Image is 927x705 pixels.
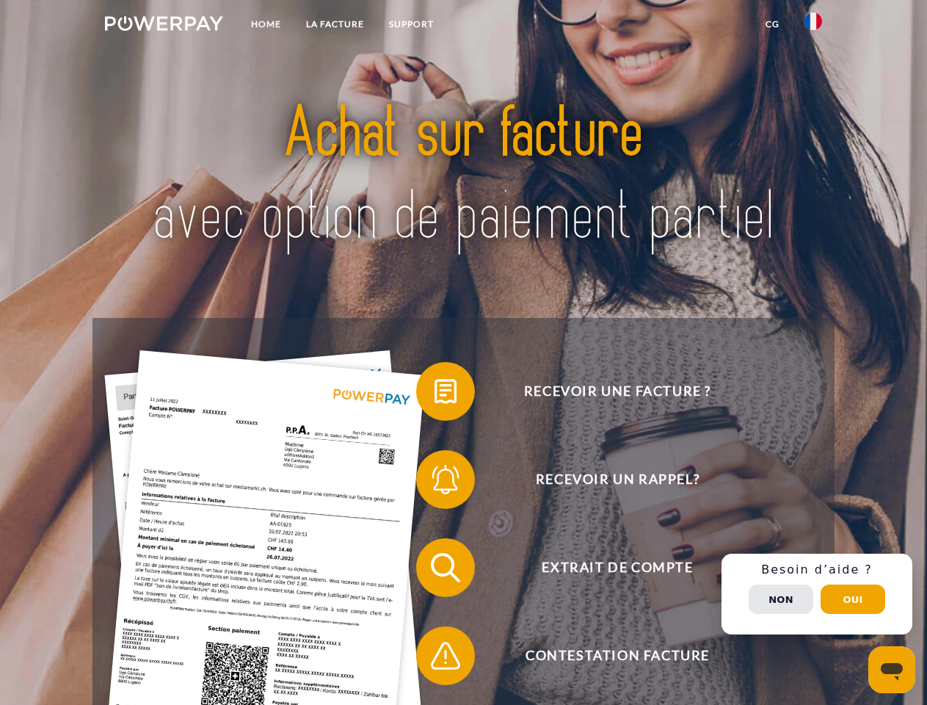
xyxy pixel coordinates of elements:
button: Contestation Facture [416,626,798,685]
span: Contestation Facture [437,626,797,685]
span: Recevoir un rappel? [437,450,797,509]
a: Support [377,11,446,37]
button: Extrait de compte [416,538,798,597]
img: qb_bill.svg [427,373,464,410]
iframe: Bouton de lancement de la fenêtre de messagerie [868,646,915,693]
div: Schnellhilfe [721,554,912,634]
button: Recevoir une facture ? [416,362,798,421]
h3: Besoin d’aide ? [730,563,904,577]
span: Extrait de compte [437,538,797,597]
button: Oui [821,585,885,614]
a: Home [239,11,294,37]
img: qb_bell.svg [427,461,464,498]
img: qb_warning.svg [427,637,464,674]
img: fr [804,12,822,30]
img: title-powerpay_fr.svg [140,70,787,281]
span: Recevoir une facture ? [437,362,797,421]
img: logo-powerpay-white.svg [105,16,223,31]
a: LA FACTURE [294,11,377,37]
img: qb_search.svg [427,549,464,586]
a: CG [753,11,792,37]
button: Recevoir un rappel? [416,450,798,509]
button: Non [749,585,813,614]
